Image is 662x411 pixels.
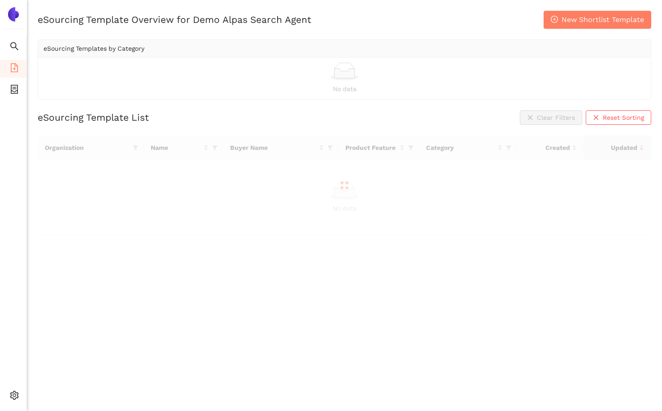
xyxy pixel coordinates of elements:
[6,7,21,22] img: Logo
[544,11,651,29] button: plus-circleNew Shortlist Template
[586,110,651,125] button: closeReset Sorting
[562,14,644,25] span: New Shortlist Template
[593,114,599,122] span: close
[38,13,311,26] h2: eSourcing Template Overview for Demo Alpas Search Agent
[10,82,19,100] span: container
[603,113,644,122] span: Reset Sorting
[44,45,144,52] span: eSourcing Templates by Category
[44,84,645,94] div: No data
[551,16,558,24] span: plus-circle
[10,60,19,78] span: file-add
[10,39,19,57] span: search
[520,110,582,125] button: closeClear Filters
[38,111,149,124] h2: eSourcing Template List
[10,388,19,406] span: setting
